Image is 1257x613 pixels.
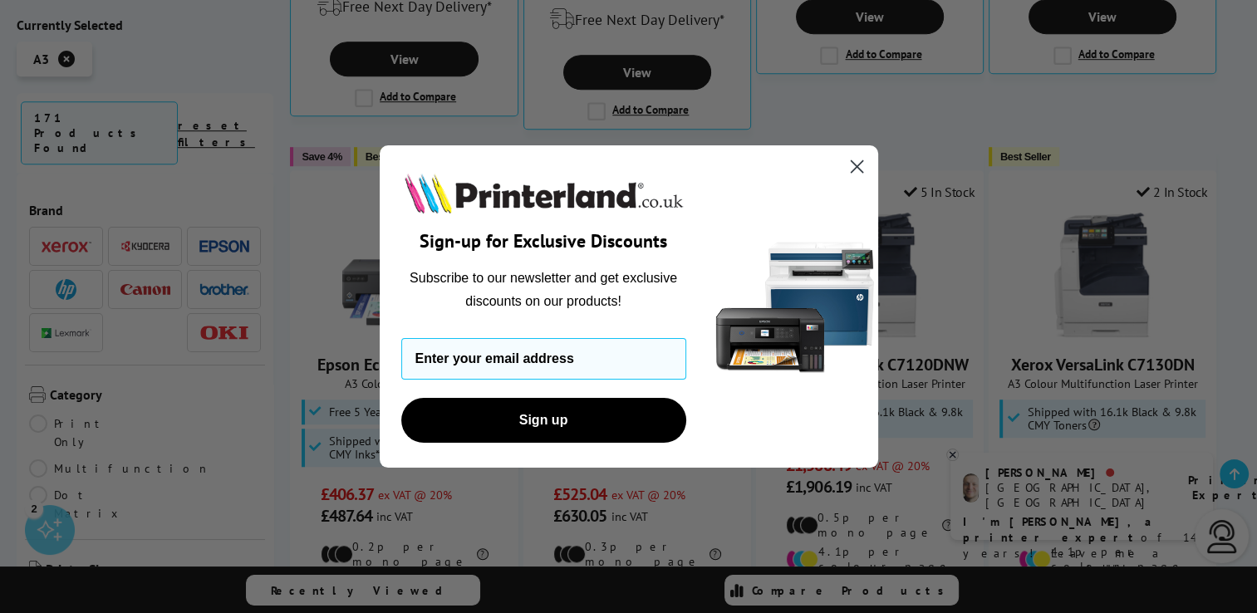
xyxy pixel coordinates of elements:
[410,271,677,308] span: Subscribe to our newsletter and get exclusive discounts on our products!
[420,229,667,253] span: Sign-up for Exclusive Discounts
[401,338,686,380] input: Enter your email address
[401,398,686,443] button: Sign up
[712,145,878,468] img: 5290a21f-4df8-4860-95f4-ea1e8d0e8904.png
[842,152,872,181] button: Close dialog
[401,170,686,217] img: Printerland.co.uk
